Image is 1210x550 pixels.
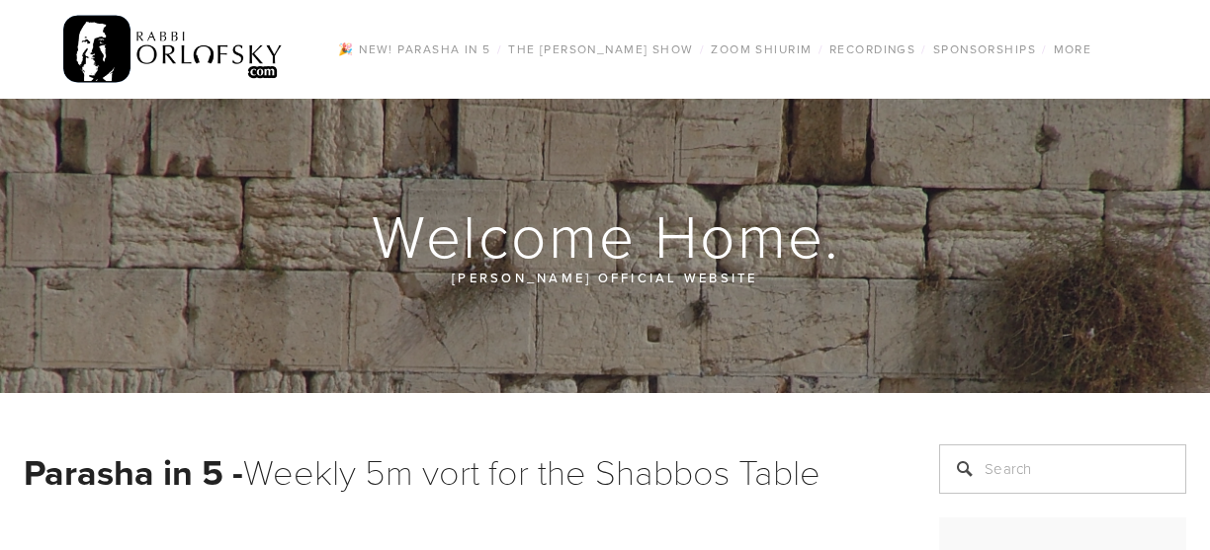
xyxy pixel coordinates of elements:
[921,40,926,57] span: /
[140,267,1071,288] p: [PERSON_NAME] official website
[1048,37,1098,62] a: More
[939,444,1186,494] input: Search
[819,40,823,57] span: /
[502,37,700,62] a: The [PERSON_NAME] Show
[332,37,496,62] a: 🎉 NEW! Parasha in 5
[24,203,1188,267] h1: Welcome Home.
[24,446,243,498] strong: Parasha in 5 -
[927,37,1042,62] a: Sponsorships
[63,11,284,88] img: RabbiOrlofsky.com
[1042,40,1047,57] span: /
[700,40,705,57] span: /
[823,37,921,62] a: Recordings
[705,37,818,62] a: Zoom Shiurim
[24,444,890,499] h1: Weekly 5m vort for the Shabbos Table
[497,40,502,57] span: /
